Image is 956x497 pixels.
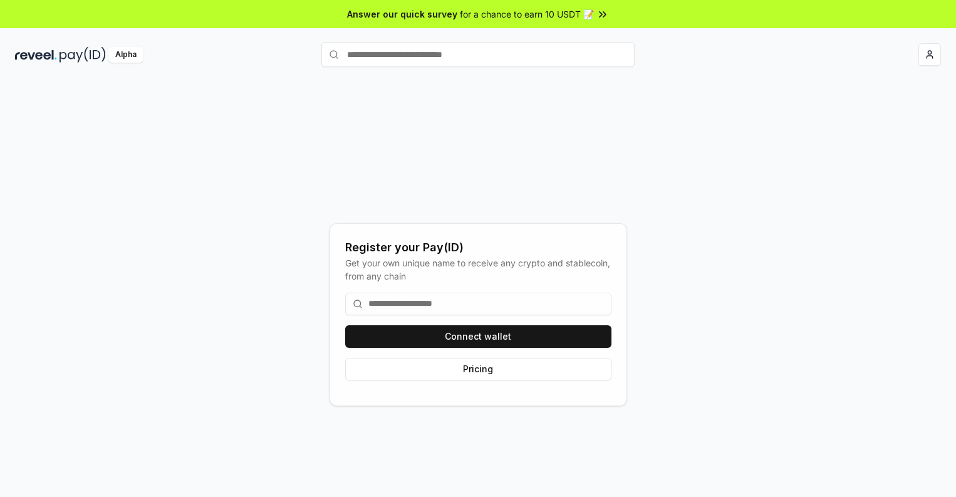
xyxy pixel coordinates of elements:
div: Register your Pay(ID) [345,239,611,256]
img: pay_id [60,47,106,63]
div: Alpha [108,47,143,63]
img: reveel_dark [15,47,57,63]
span: for a chance to earn 10 USDT 📝 [460,8,594,21]
button: Pricing [345,358,611,380]
span: Answer our quick survey [347,8,457,21]
div: Get your own unique name to receive any crypto and stablecoin, from any chain [345,256,611,283]
button: Connect wallet [345,325,611,348]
